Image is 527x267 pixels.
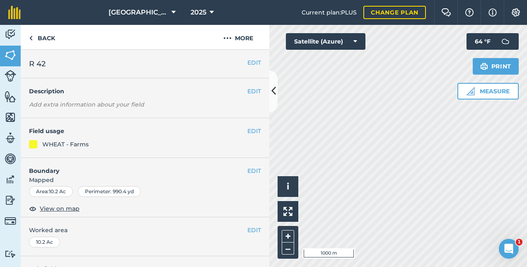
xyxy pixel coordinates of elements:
[247,87,261,96] button: EDIT
[247,166,261,175] button: EDIT
[497,33,514,50] img: svg+xml;base64,PD94bWwgdmVyc2lvbj0iMS4wIiBlbmNvZGluZz0idXRmLTgiPz4KPCEtLSBHZW5lcmF0b3I6IEFkb2JlIE...
[29,204,80,214] button: View on map
[5,173,16,186] img: svg+xml;base64,PD94bWwgdmVyc2lvbj0iMS4wIiBlbmNvZGluZz0idXRmLTgiPz4KPCEtLSBHZW5lcmF0b3I6IEFkb2JlIE...
[247,226,261,235] button: EDIT
[21,175,269,184] span: Mapped
[40,204,80,213] span: View on map
[473,58,519,75] button: Print
[5,132,16,144] img: svg+xml;base64,PD94bWwgdmVyc2lvbj0iMS4wIiBlbmNvZGluZz0idXRmLTgiPz4KPCEtLSBHZW5lcmF0b3I6IEFkb2JlIE...
[480,61,488,71] img: svg+xml;base64,PHN2ZyB4bWxucz0iaHR0cDovL3d3dy53My5vcmcvMjAwMC9zdmciIHdpZHRoPSIxOSIgaGVpZ2h0PSIyNC...
[29,226,261,235] span: Worked area
[457,83,519,100] button: Measure
[488,7,497,17] img: svg+xml;base64,PHN2ZyB4bWxucz0iaHR0cDovL3d3dy53My5vcmcvMjAwMC9zdmciIHdpZHRoPSIxNyIgaGVpZ2h0PSIxNy...
[516,239,522,245] span: 1
[29,87,261,96] h4: Description
[29,186,73,197] div: Area : 10.2 Ac
[78,186,141,197] div: Perimeter : 990.4 yd
[5,111,16,124] img: svg+xml;base64,PHN2ZyB4bWxucz0iaHR0cDovL3d3dy53My5vcmcvMjAwMC9zdmciIHdpZHRoPSI1NiIgaGVpZ2h0PSI2MC...
[5,90,16,103] img: svg+xml;base64,PHN2ZyB4bWxucz0iaHR0cDovL3d3dy53My5vcmcvMjAwMC9zdmciIHdpZHRoPSI1NiIgaGVpZ2h0PSI2MC...
[21,158,247,175] h4: Boundary
[5,49,16,61] img: svg+xml;base64,PHN2ZyB4bWxucz0iaHR0cDovL3d3dy53My5vcmcvMjAwMC9zdmciIHdpZHRoPSI1NiIgaGVpZ2h0PSI2MC...
[499,239,519,259] iframe: Intercom live chat
[5,153,16,165] img: svg+xml;base64,PD94bWwgdmVyc2lvbj0iMS4wIiBlbmNvZGluZz0idXRmLTgiPz4KPCEtLSBHZW5lcmF0b3I6IEFkb2JlIE...
[5,70,16,82] img: svg+xml;base64,PD94bWwgdmVyc2lvbj0iMS4wIiBlbmNvZGluZz0idXRmLTgiPz4KPCEtLSBHZW5lcmF0b3I6IEFkb2JlIE...
[29,58,46,70] span: R 42
[21,25,63,49] a: Back
[278,176,298,197] button: i
[363,6,426,19] a: Change plan
[42,140,89,149] div: WHEAT - Farms
[286,33,365,50] button: Satellite (Azure)
[109,7,168,17] span: [GEOGRAPHIC_DATA]
[207,25,269,49] button: More
[223,33,232,43] img: svg+xml;base64,PHN2ZyB4bWxucz0iaHR0cDovL3d3dy53My5vcmcvMjAwMC9zdmciIHdpZHRoPSIyMCIgaGVpZ2h0PSIyNC...
[29,101,144,108] em: Add extra information about your field
[467,87,475,95] img: Ruler icon
[191,7,206,17] span: 2025
[511,8,521,17] img: A cog icon
[29,237,60,248] div: 10.2 Ac
[247,126,261,136] button: EDIT
[29,33,33,43] img: svg+xml;base64,PHN2ZyB4bWxucz0iaHR0cDovL3d3dy53My5vcmcvMjAwMC9zdmciIHdpZHRoPSI5IiBoZWlnaHQ9IjI0Ii...
[302,8,357,17] span: Current plan : PLUS
[29,204,36,214] img: svg+xml;base64,PHN2ZyB4bWxucz0iaHR0cDovL3d3dy53My5vcmcvMjAwMC9zdmciIHdpZHRoPSIxOCIgaGVpZ2h0PSIyNC...
[475,33,491,50] span: 64 ° F
[5,215,16,227] img: svg+xml;base64,PD94bWwgdmVyc2lvbj0iMS4wIiBlbmNvZGluZz0idXRmLTgiPz4KPCEtLSBHZW5lcmF0b3I6IEFkb2JlIE...
[441,8,451,17] img: Two speech bubbles overlapping with the left bubble in the forefront
[282,243,294,255] button: –
[467,33,519,50] button: 64 °F
[247,58,261,67] button: EDIT
[5,250,16,258] img: svg+xml;base64,PD94bWwgdmVyc2lvbj0iMS4wIiBlbmNvZGluZz0idXRmLTgiPz4KPCEtLSBHZW5lcmF0b3I6IEFkb2JlIE...
[282,230,294,243] button: +
[5,28,16,41] img: svg+xml;base64,PD94bWwgdmVyc2lvbj0iMS4wIiBlbmNvZGluZz0idXRmLTgiPz4KPCEtLSBHZW5lcmF0b3I6IEFkb2JlIE...
[29,126,247,136] h4: Field usage
[8,6,21,19] img: fieldmargin Logo
[283,207,293,216] img: Four arrows, one pointing top left, one top right, one bottom right and the last bottom left
[464,8,474,17] img: A question mark icon
[287,181,289,192] span: i
[5,194,16,206] img: svg+xml;base64,PD94bWwgdmVyc2lvbj0iMS4wIiBlbmNvZGluZz0idXRmLTgiPz4KPCEtLSBHZW5lcmF0b3I6IEFkb2JlIE...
